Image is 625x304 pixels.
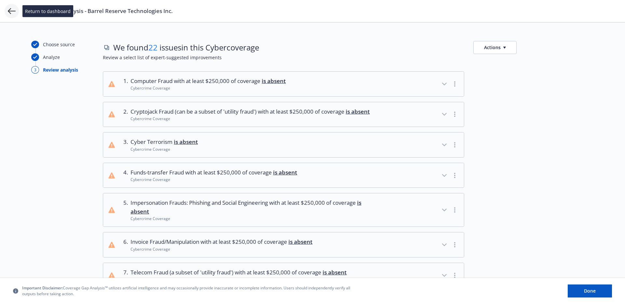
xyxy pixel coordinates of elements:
div: 6 . [120,238,128,252]
span: Telecom Fraud (a subset of 'utility fraud') with at least $250,000 of coverage [131,268,347,277]
div: 3 . [120,138,128,152]
div: Analyze [43,54,60,61]
button: 3.Cyber Terrorism is absentCybercrime Coverage [103,132,464,157]
div: Cybercrime Coverage [131,116,370,121]
span: Done [584,288,596,294]
span: is absent [273,169,297,176]
div: Review analysis [43,66,78,73]
button: Done [568,284,612,297]
span: is absent [346,108,370,115]
span: 22 [148,42,158,53]
span: is absent [174,138,198,145]
div: Cybercrime Coverage [131,85,286,91]
div: Cybercrime Coverage [131,277,347,282]
button: 2.Cryptojack Fraud (can be a subset of 'utility fraud') with at least $250,000 of coverage is abs... [103,102,464,127]
div: Cybercrime Coverage [131,146,198,152]
button: 4.Funds-transfer Fraud with at least $250,000 of coverage is absentCybercrime Coverage [103,163,464,188]
button: 5.Impersonation Frauds: Phishing and Social Engineering with at least $250,000 of coverage is abs... [103,193,464,227]
div: Cybercrime Coverage [131,216,371,221]
button: 1.Computer Fraud with at least $250,000 of coverage is absentCybercrime Coverage [103,72,464,96]
span: Important Disclaimer: [22,285,63,291]
div: Choose source [43,41,75,48]
button: Actions [473,41,517,54]
button: 7.Telecom Fraud (a subset of 'utility fraud') with at least $250,000 of coverage is absentCybercr... [103,263,464,288]
div: 7 . [120,268,128,283]
span: Invoice Fraud/Manipulation with at least $250,000 of coverage [131,238,312,246]
span: Computer Fraud with at least $250,000 of coverage [131,77,286,85]
div: 1 . [120,77,128,91]
span: is absent [262,77,286,85]
span: Cyber Terrorism [131,138,198,146]
div: Cybercrime Coverage [131,246,312,252]
span: Coverage Gap Analysis™ utilizes artificial intelligence and may occasionally provide inaccurate o... [22,285,354,297]
span: is absent [131,199,361,215]
span: is absent [323,269,347,276]
span: Funds-transfer Fraud with at least $250,000 of coverage [131,168,297,177]
span: Cryptojack Fraud (can be a subset of 'utility fraud') with at least $250,000 of coverage [131,107,370,116]
div: 3 [31,66,39,74]
span: Impersonation Frauds: Phishing and Social Engineering with at least $250,000 of coverage [131,199,371,216]
span: Review a select list of expert-suggested improvements [103,54,594,61]
div: 5 . [120,199,128,221]
span: We found issues in this Cyber coverage [113,42,259,53]
span: is absent [288,238,312,245]
div: 4 . [120,168,128,183]
span: Coverage Gap Analysis - Barrel Reserve Technologies Inc. [23,7,173,15]
div: 2 . [120,107,128,122]
span: Return to dashboard [25,8,71,15]
div: Cybercrime Coverage [131,177,297,182]
button: 6.Invoice Fraud/Manipulation with at least $250,000 of coverage is absentCybercrime Coverage [103,232,464,257]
